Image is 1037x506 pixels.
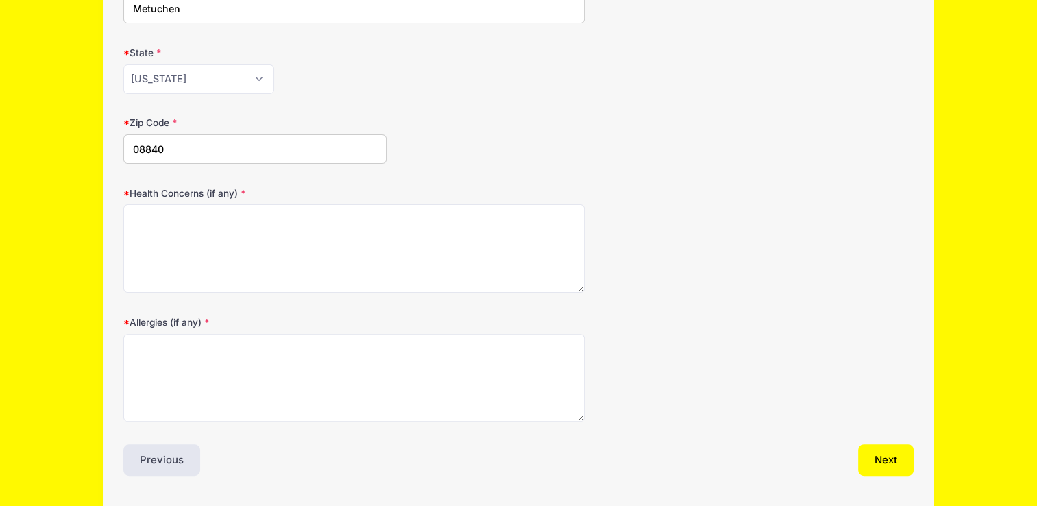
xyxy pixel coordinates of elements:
[123,134,387,164] input: xxxxx
[123,186,387,200] label: Health Concerns (if any)
[123,116,387,130] label: Zip Code
[123,444,200,476] button: Previous
[123,46,387,60] label: State
[123,315,387,329] label: Allergies (if any)
[858,444,914,476] button: Next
